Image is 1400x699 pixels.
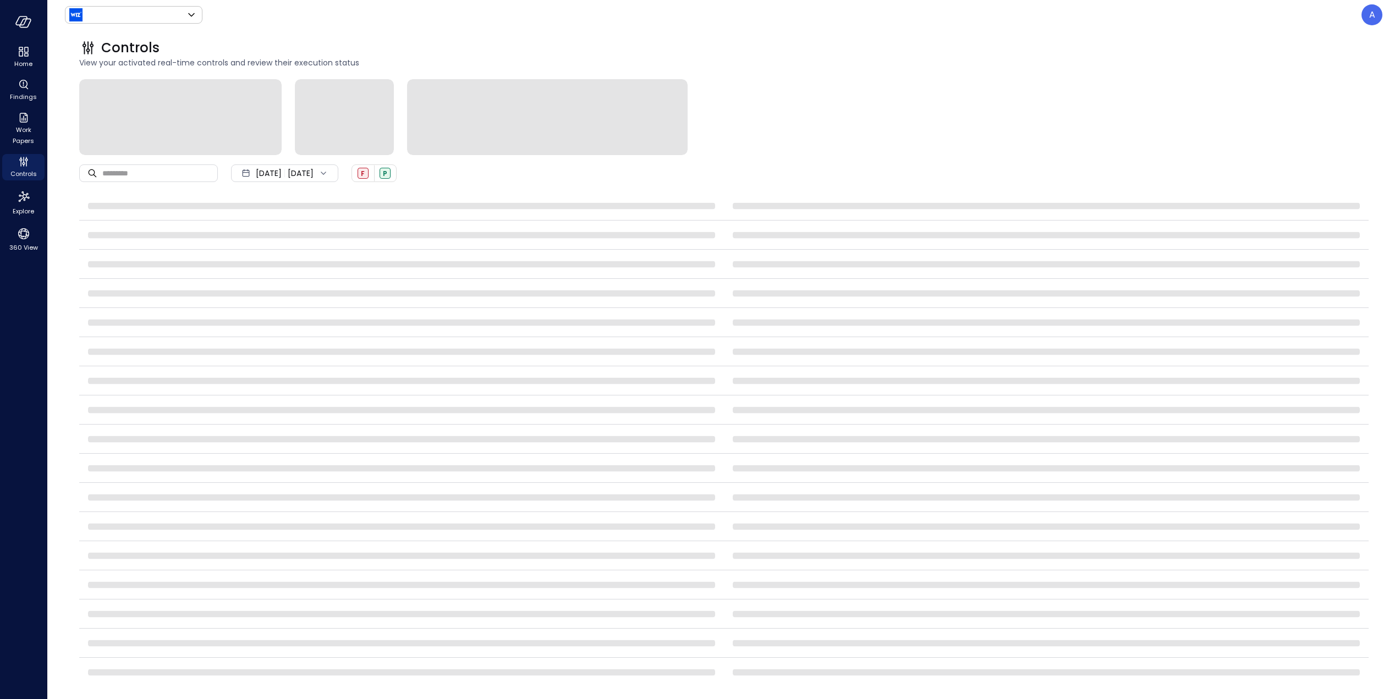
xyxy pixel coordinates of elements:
[2,187,45,218] div: Explore
[9,242,38,253] span: 360 View
[380,168,391,179] div: Passed
[2,110,45,147] div: Work Papers
[13,206,34,217] span: Explore
[7,124,40,146] span: Work Papers
[14,58,32,69] span: Home
[2,44,45,70] div: Home
[256,167,282,179] span: [DATE]
[79,57,1369,69] span: View your activated real-time controls and review their execution status
[69,8,83,21] img: Icon
[1369,8,1375,21] p: A
[358,168,369,179] div: Failed
[1361,4,1382,25] div: Almog Shamay Hacohen
[2,154,45,180] div: Controls
[10,168,37,179] span: Controls
[2,77,45,103] div: Findings
[361,169,365,178] span: F
[10,91,37,102] span: Findings
[101,39,160,57] span: Controls
[383,169,387,178] span: P
[2,224,45,254] div: 360 View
